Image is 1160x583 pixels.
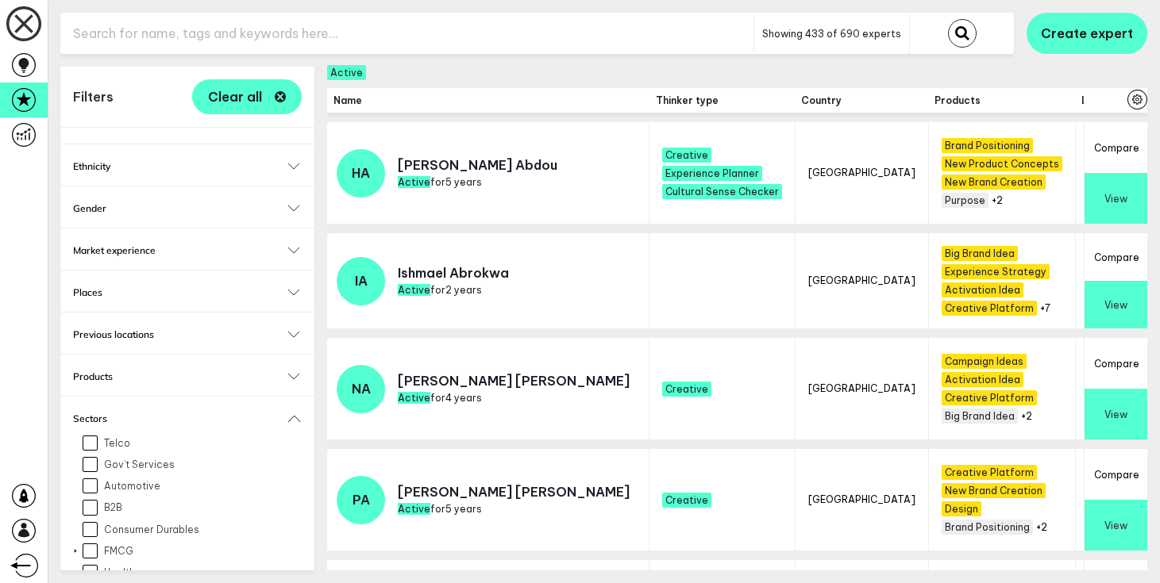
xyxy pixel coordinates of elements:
span: HA [352,165,370,181]
input: Search for name, tags and keywords here... [60,14,753,53]
label: Consumer Durables [83,522,302,537]
input: Automotive [83,478,98,493]
button: Gender [73,202,302,214]
button: Ethnicity [73,160,302,172]
label: Gov’t Services [83,457,302,472]
span: Creative Platform [942,465,1037,480]
button: +2 [1021,410,1032,422]
button: View [1085,173,1147,224]
span: for 5 years [398,503,482,515]
span: Clear all [208,90,262,103]
label: Healthcare [83,565,302,580]
button: Clear all [192,79,302,114]
input: Consumer Durables [83,522,98,537]
span: Design [942,501,981,516]
label: Telco [83,435,302,451]
span: Big Brand Idea [942,246,1018,261]
span: Campaign Ideas [942,354,1027,369]
button: Places [73,286,302,298]
span: Products [935,94,1069,106]
span: [GEOGRAPHIC_DATA] [808,167,915,178]
span: Country [801,94,922,106]
button: Compare [1085,338,1147,389]
span: Active [327,65,366,80]
span: PA [353,492,370,508]
label: Automotive [83,478,302,493]
span: Creative Platform [942,390,1037,405]
span: Brand Positioning [942,520,1033,535]
span: Creative Platform [942,301,1037,316]
span: [GEOGRAPHIC_DATA] [808,493,915,505]
button: Sectors [73,412,302,424]
button: View [1085,281,1147,328]
input: B2B [83,500,98,515]
input: Healthcare [83,565,98,580]
span: for 2 years [398,284,482,296]
span: Showing 433 of 690 experts [762,28,901,40]
span: New Brand Creation [942,175,1046,190]
label: FMCG [83,543,302,558]
span: Creative [662,493,711,508]
span: Purpose [942,193,989,208]
button: Create expert [1027,13,1147,54]
span: for 4 years [398,392,482,404]
span: [GEOGRAPHIC_DATA] [808,382,915,394]
button: View [1085,500,1147,550]
span: Cultural Sense Checker [662,184,782,199]
button: +7 [1040,302,1050,314]
span: New Product Concepts [942,156,1062,171]
button: Compare [1085,233,1147,281]
span: Thinker type [656,94,788,106]
input: FMCG [83,543,98,558]
input: Telco [83,435,98,451]
span: Activation Idea [942,282,1023,297]
span: Experience Strategy [942,264,1050,279]
p: [PERSON_NAME] [PERSON_NAME] [398,373,630,389]
span: Activation Idea [942,372,1023,387]
input: Gov’t Services [83,457,98,472]
h1: Filters [73,89,114,105]
label: B2B [83,500,302,515]
span: Experience Planner [662,166,762,181]
span: for 5 years [398,176,482,188]
span: New Brand Creation [942,483,1046,498]
span: Brand Positioning [942,138,1033,153]
p: [PERSON_NAME] Abdou [398,157,557,173]
span: Active [398,176,430,188]
p: Ishmael Abrokwa [398,265,509,281]
span: Creative [662,382,711,397]
button: View [1085,389,1147,439]
button: Compare [1085,122,1147,173]
span: Create expert [1041,25,1133,41]
span: IA [355,273,368,289]
p: [PERSON_NAME] [PERSON_NAME] [398,484,630,500]
span: Active [398,503,430,515]
span: Active [398,284,430,296]
span: Active [398,392,430,404]
span: NA [352,381,371,397]
button: +2 [992,194,1003,206]
button: Previous locations [73,328,302,340]
button: +2 [1036,521,1047,533]
span: Big Brand Idea [942,408,1018,424]
span: [GEOGRAPHIC_DATA] [808,274,915,286]
span: Creative [662,148,711,163]
span: Name [333,94,643,106]
button: Market experience [73,244,302,256]
button: Products [73,370,302,382]
button: Compare [1085,449,1147,500]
